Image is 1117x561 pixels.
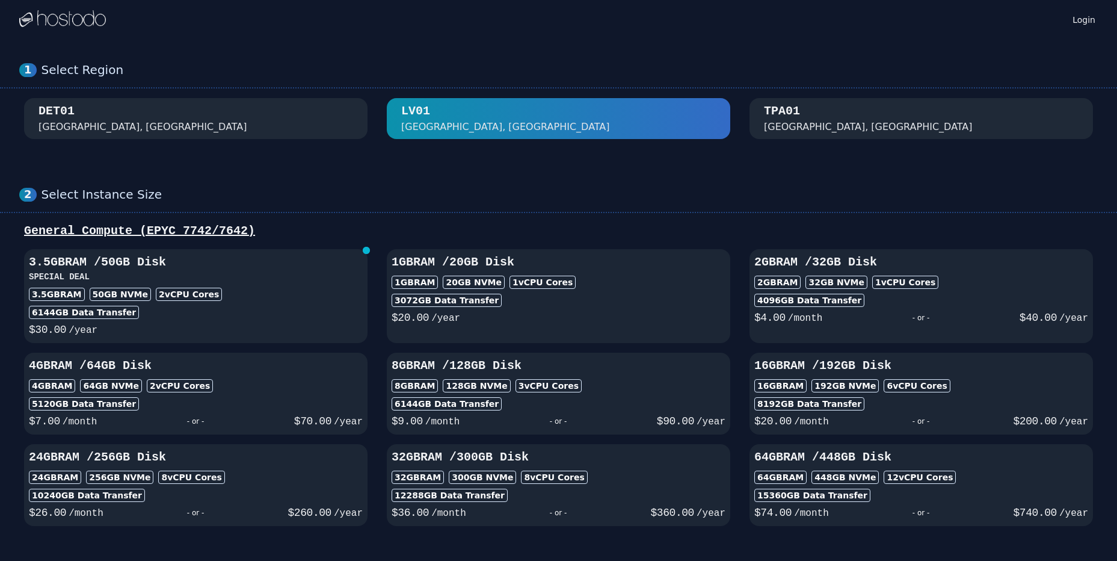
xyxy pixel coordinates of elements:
span: /year [1059,508,1088,519]
h3: 64GB RAM / 448 GB Disk [754,449,1088,466]
div: TPA01 [764,103,800,120]
div: 128 GB NVMe [443,379,510,392]
span: $ 26.00 [29,507,66,519]
button: 2GBRAM /32GB Disk2GBRAM32GB NVMe1vCPU Cores4096GB Data Transfer$4.00/month- or -$40.00/year [749,249,1093,343]
h3: SPECIAL DEAL [29,271,363,283]
div: 6144 GB Data Transfer [29,306,139,319]
button: 16GBRAM /192GB Disk16GBRAM192GB NVMe6vCPU Cores8192GB Data Transfer$20.00/month- or -$200.00/year [749,353,1093,435]
span: $ 4.00 [754,312,786,324]
button: LV01 [GEOGRAPHIC_DATA], [GEOGRAPHIC_DATA] [387,98,730,139]
span: /year [334,417,363,427]
div: 8 vCPU Cores [158,471,224,484]
div: 3 vCPU Cores [515,379,582,392]
div: - or - [466,504,651,521]
div: 1 vCPU Cores [509,276,576,289]
div: 3072 GB Data Transfer [392,294,502,307]
span: /year [697,417,725,427]
div: Select Instance Size [42,187,1098,202]
div: General Compute (EPYC 7742/7642) [19,223,1098,240]
span: $ 20.00 [754,415,792,427]
span: /month [431,508,466,519]
img: Logo [19,10,106,28]
div: 12 vCPU Cores [884,471,956,484]
div: 2 vCPU Cores [147,379,213,392]
h3: 4GB RAM / 64 GB Disk [29,358,363,374]
span: /month [69,508,103,519]
div: 3.5GB RAM [29,288,85,301]
div: 1GB RAM [392,276,438,289]
span: /month [794,508,829,519]
span: /year [431,313,460,324]
div: 64 GB NVMe [80,379,142,392]
a: Login [1070,11,1098,26]
span: /year [1059,313,1088,324]
div: 15360 GB Data Transfer [754,489,870,502]
span: $ 36.00 [392,507,429,519]
div: [GEOGRAPHIC_DATA], [GEOGRAPHIC_DATA] [764,120,973,134]
div: 4096 GB Data Transfer [754,294,864,307]
div: 64GB RAM [754,471,807,484]
span: $ 740.00 [1014,507,1057,519]
div: [GEOGRAPHIC_DATA], [GEOGRAPHIC_DATA] [38,120,247,134]
span: $ 9.00 [392,415,423,427]
h3: 1GB RAM / 20 GB Disk [392,254,725,271]
div: - or - [829,413,1014,430]
div: - or - [460,413,656,430]
span: $ 30.00 [29,324,66,336]
div: 448 GB NVMe [811,471,879,484]
div: LV01 [401,103,430,120]
button: 32GBRAM /300GB Disk32GBRAM300GB NVMe8vCPU Cores12288GB Data Transfer$36.00/month- or -$360.00/year [387,444,730,526]
h3: 3.5GB RAM / 50 GB Disk [29,254,363,271]
div: 20 GB NVMe [443,276,505,289]
div: - or - [97,413,294,430]
span: /year [69,325,97,336]
span: $ 70.00 [294,415,331,427]
div: 256 GB NVMe [86,471,153,484]
div: 1 vCPU Cores [872,276,938,289]
div: DET01 [38,103,75,120]
div: 32GB RAM [392,471,444,484]
div: 32 GB NVMe [805,276,867,289]
div: 12288 GB Data Transfer [392,489,508,502]
span: $ 74.00 [754,507,792,519]
button: TPA01 [GEOGRAPHIC_DATA], [GEOGRAPHIC_DATA] [749,98,1093,139]
span: /year [334,508,363,519]
div: - or - [822,309,1019,326]
div: 10240 GB Data Transfer [29,489,145,502]
div: 2GB RAM [754,276,801,289]
div: - or - [829,504,1014,521]
div: [GEOGRAPHIC_DATA], [GEOGRAPHIC_DATA] [401,120,610,134]
button: 64GBRAM /448GB Disk64GBRAM448GB NVMe12vCPU Cores15360GB Data Transfer$74.00/month- or -$740.00/year [749,444,1093,526]
div: 6144 GB Data Transfer [392,397,502,411]
span: $ 20.00 [392,312,429,324]
span: /month [788,313,823,324]
div: 50 GB NVMe [90,288,152,301]
span: $ 260.00 [288,507,331,519]
button: 24GBRAM /256GB Disk24GBRAM256GB NVMe8vCPU Cores10240GB Data Transfer$26.00/month- or -$260.00/year [24,444,368,526]
button: 3.5GBRAM /50GB DiskSPECIAL DEAL3.5GBRAM50GB NVMe2vCPU Cores6144GB Data Transfer$30.00/year [24,249,368,343]
h3: 2GB RAM / 32 GB Disk [754,254,1088,271]
div: 2 [19,188,37,202]
div: 5120 GB Data Transfer [29,397,139,411]
span: /month [63,417,97,427]
h3: 16GB RAM / 192 GB Disk [754,358,1088,374]
span: $ 90.00 [657,415,694,427]
span: $ 200.00 [1014,415,1057,427]
div: 2 vCPU Cores [156,288,222,301]
span: /month [425,417,460,427]
button: 8GBRAM /128GB Disk8GBRAM128GB NVMe3vCPU Cores6144GB Data Transfer$9.00/month- or -$90.00/year [387,353,730,435]
div: 6 vCPU Cores [884,379,950,392]
div: 24GB RAM [29,471,81,484]
span: /month [794,417,829,427]
span: $ 360.00 [651,507,694,519]
div: 16GB RAM [754,379,807,392]
div: 192 GB NVMe [811,379,879,392]
button: DET01 [GEOGRAPHIC_DATA], [GEOGRAPHIC_DATA] [24,98,368,139]
div: 4GB RAM [29,379,75,392]
div: Select Region [42,63,1098,78]
div: 300 GB NVMe [449,471,516,484]
button: 1GBRAM /20GB Disk1GBRAM20GB NVMe1vCPU Cores3072GB Data Transfer$20.00/year [387,249,730,343]
h3: 32GB RAM / 300 GB Disk [392,449,725,466]
span: $ 7.00 [29,415,60,427]
div: 1 [19,63,37,77]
